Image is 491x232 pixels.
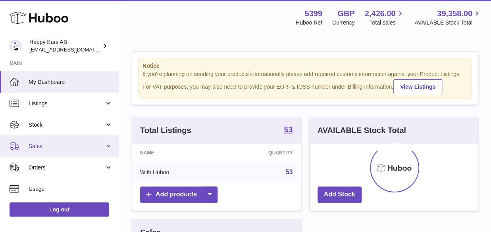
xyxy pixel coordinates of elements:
[142,62,468,70] strong: Notice
[286,169,293,175] a: 53
[29,164,104,171] span: Orders
[29,185,113,193] span: Usage
[369,19,404,27] span: Total sales
[414,8,481,27] a: 39,358.00 AVAILABLE Stock Total
[10,40,21,52] img: 3pl@happyearsearplugs.com
[29,121,104,129] span: Stock
[365,8,396,19] span: 2,426.00
[365,8,405,27] a: 2,426.00 Total sales
[337,8,354,19] strong: GBP
[393,79,442,94] a: View Listings
[132,162,221,183] td: With Huboo
[332,19,355,27] div: Currency
[140,186,218,203] a: Add products
[284,126,293,133] strong: 53
[318,125,406,136] h3: AVAILABLE Stock Total
[29,46,117,53] span: [EMAIL_ADDRESS][DOMAIN_NAME]
[318,186,362,203] a: Add Stock
[29,78,113,86] span: My Dashboard
[304,8,322,19] strong: 5399
[29,143,104,150] span: Sales
[437,8,472,19] span: 39,358.00
[284,126,293,135] a: 53
[132,144,221,162] th: Name
[29,38,101,53] div: Happy Ears AB
[29,100,104,107] span: Listings
[414,19,481,27] span: AVAILABLE Stock Total
[140,125,191,136] h3: Total Listings
[296,19,322,27] div: Huboo Ref
[221,144,301,162] th: Quantity
[142,70,468,94] div: If you're planning on sending your products internationally please add required customs informati...
[10,202,109,217] a: Log out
